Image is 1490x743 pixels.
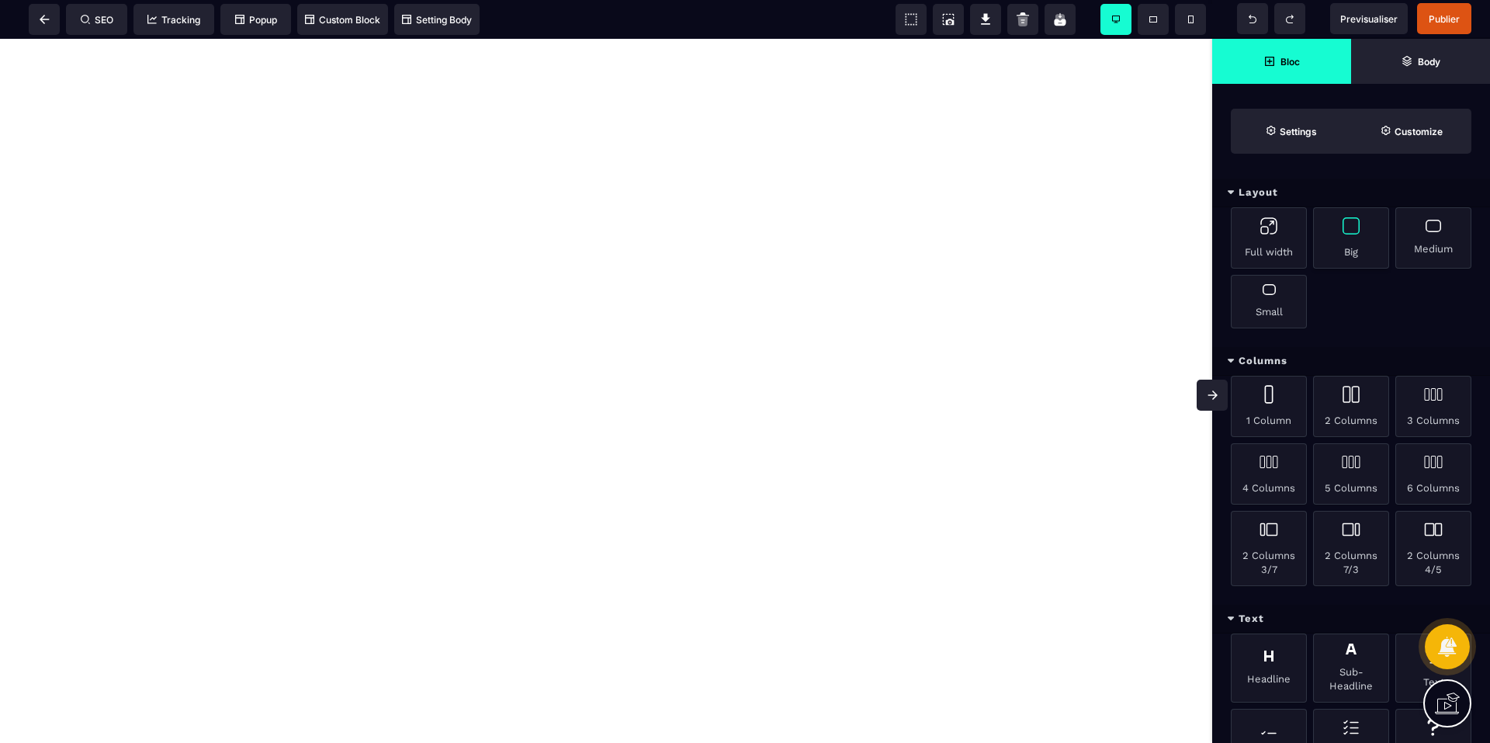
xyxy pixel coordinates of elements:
[1395,207,1471,269] div: Medium
[305,14,380,26] span: Custom Block
[1395,511,1471,586] div: 2 Columns 4/5
[1313,634,1389,703] div: Sub-Headline
[147,14,200,26] span: Tracking
[1351,109,1471,154] span: Open Style Manager
[402,14,472,26] span: Setting Body
[1429,13,1460,25] span: Publier
[1418,56,1440,68] strong: Body
[1231,275,1307,328] div: Small
[235,14,277,26] span: Popup
[1313,207,1389,269] div: Big
[1280,126,1317,137] strong: Settings
[1212,179,1490,207] div: Layout
[1395,376,1471,437] div: 3 Columns
[1313,443,1389,505] div: 5 Columns
[1395,634,1471,703] div: Text
[1313,376,1389,437] div: 2 Columns
[1280,56,1300,68] strong: Bloc
[1231,207,1307,269] div: Full width
[1330,3,1408,34] span: Preview
[1231,109,1351,154] span: Settings
[1313,511,1389,586] div: 2 Columns 7/3
[1231,443,1307,505] div: 4 Columns
[896,4,927,35] span: View components
[1351,39,1490,84] span: Open Layer Manager
[1212,347,1490,376] div: Columns
[1212,605,1490,634] div: Text
[1231,634,1307,703] div: Headline
[1212,39,1351,84] span: Open Blocks
[933,4,964,35] span: Screenshot
[1340,13,1398,25] span: Previsualiser
[1395,443,1471,505] div: 6 Columns
[1231,511,1307,586] div: 2 Columns 3/7
[81,14,113,26] span: SEO
[1395,126,1443,137] strong: Customize
[1231,376,1307,437] div: 1 Column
